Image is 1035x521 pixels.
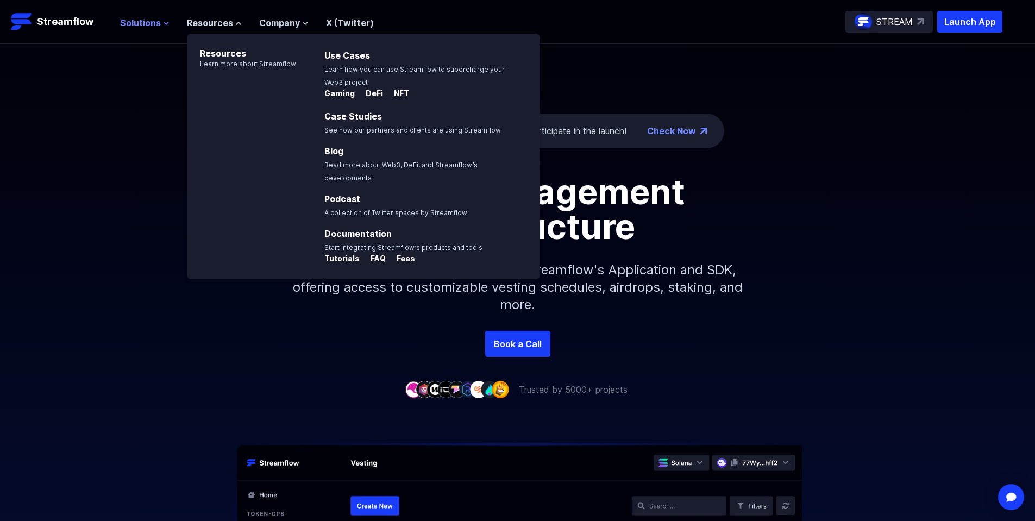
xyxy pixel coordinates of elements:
span: Learn how you can use Streamflow to supercharge your Web3 project [324,65,505,86]
img: company-3 [426,381,444,398]
a: Fees [388,254,415,265]
a: Book a Call [485,331,550,357]
p: Resources [187,34,296,60]
span: A collection of Twitter spaces by Streamflow [324,209,467,217]
span: Company [259,16,300,29]
img: Streamflow Logo [11,11,33,33]
p: DeFi [357,88,383,99]
img: company-6 [459,381,476,398]
a: NFT [385,89,409,100]
img: company-8 [481,381,498,398]
p: Gaming [324,88,355,99]
img: company-1 [405,381,422,398]
span: Solutions [120,16,161,29]
a: Tutorials [324,254,362,265]
div: Open Intercom Messenger [998,484,1024,510]
img: company-4 [437,381,455,398]
a: FAQ [362,254,388,265]
a: DeFi [357,89,385,100]
a: Check Now [647,124,696,137]
a: Case Studies [324,111,382,122]
img: top-right-arrow.png [700,128,707,134]
a: Use Cases [324,50,370,61]
span: See how our partners and clients are using Streamflow [324,126,501,134]
a: Streamflow [11,11,109,33]
span: Resources [187,16,233,29]
button: Solutions [120,16,170,29]
a: X (Twitter) [326,17,374,28]
a: Blog [324,146,343,156]
button: Launch App [937,11,1002,33]
img: company-5 [448,381,466,398]
a: STREAM [845,11,933,33]
a: Podcast [324,193,360,204]
p: Tutorials [324,253,360,264]
img: top-right-arrow.svg [917,18,924,25]
p: NFT [385,88,409,99]
a: Gaming [324,89,357,100]
p: FAQ [362,253,386,264]
span: Read more about Web3, DeFi, and Streamflow’s developments [324,161,478,182]
p: STREAM [876,15,913,28]
img: company-7 [470,381,487,398]
button: Company [259,16,309,29]
p: Simplify your token distribution with Streamflow's Application and SDK, offering access to custom... [284,244,751,331]
p: Trusted by 5000+ projects [519,383,628,396]
p: Fees [388,253,415,264]
a: Documentation [324,228,392,239]
img: company-2 [416,381,433,398]
img: company-9 [492,381,509,398]
img: streamflow-logo-circle.png [855,13,872,30]
span: Start integrating Streamflow’s products and tools [324,243,482,252]
p: Learn more about Streamflow [187,60,296,68]
p: Streamflow [37,14,93,29]
button: Resources [187,16,242,29]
